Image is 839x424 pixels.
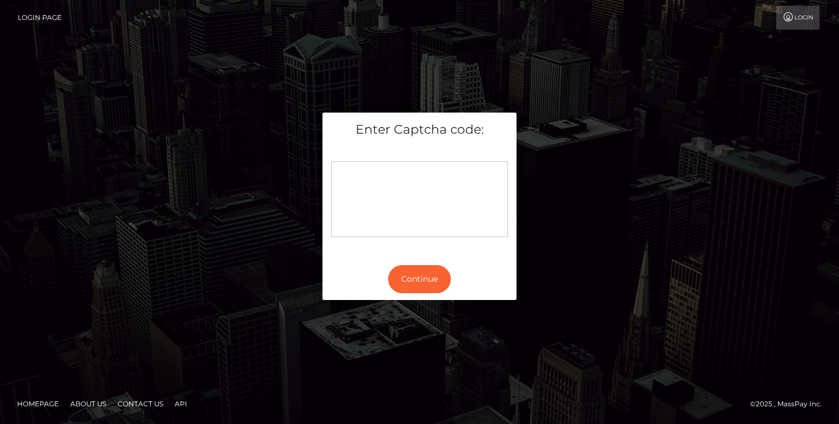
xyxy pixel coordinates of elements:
[13,395,63,413] a: Homepage
[750,398,830,410] div: © 2025 , MassPay Inc.
[388,265,451,293] button: Continue
[66,395,111,413] a: About Us
[776,6,820,30] a: Login
[18,6,62,30] a: Login Page
[331,161,508,237] div: Captcha widget loading...
[170,395,192,413] a: API
[331,121,508,139] h5: Enter Captcha code:
[113,395,168,413] a: Contact Us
